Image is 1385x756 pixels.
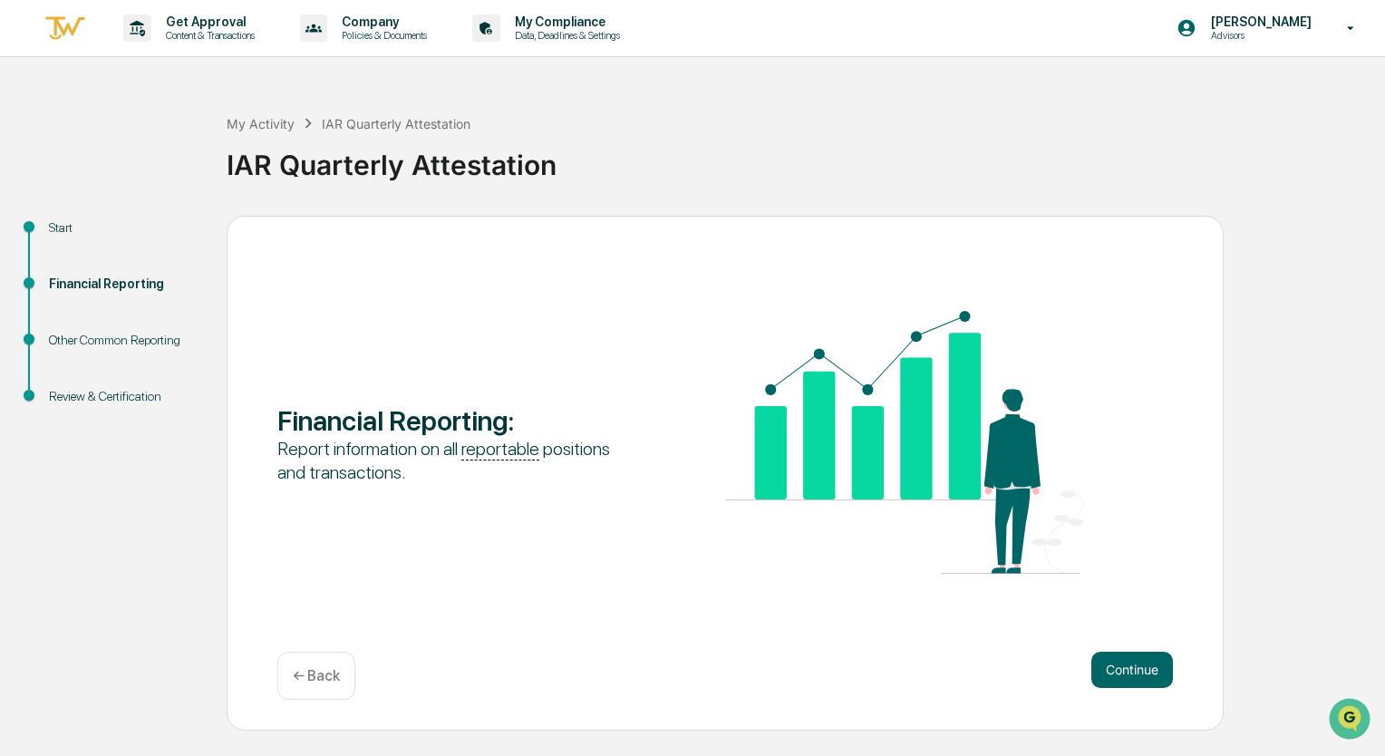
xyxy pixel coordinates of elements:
[293,667,340,684] p: ← Back
[1091,652,1173,688] button: Continue
[150,228,225,247] span: Attestations
[131,230,146,245] div: 🗄️
[151,29,264,42] p: Content & Transactions
[308,144,330,166] button: Start new chat
[49,275,198,294] div: Financial Reporting
[11,256,121,288] a: 🔎Data Lookup
[49,387,198,406] div: Review & Certification
[18,139,51,171] img: 1746055101610-c473b297-6a78-478c-a979-82029cc54cd1
[277,437,635,484] div: Report information on all positions and transactions.
[327,15,436,29] p: Company
[461,438,539,460] u: reportable
[11,221,124,254] a: 🖐️Preclearance
[36,228,117,247] span: Preclearance
[500,29,629,42] p: Data, Deadlines & Settings
[327,29,436,42] p: Policies & Documents
[1196,29,1321,42] p: Advisors
[44,14,87,44] img: logo
[62,157,229,171] div: We're available if you need us!
[277,404,635,437] div: Financial Reporting :
[49,331,198,350] div: Other Common Reporting
[36,263,114,281] span: Data Lookup
[725,311,1083,574] img: Financial Reporting
[322,116,470,131] div: IAR Quarterly Attestation
[500,15,629,29] p: My Compliance
[18,230,33,245] div: 🖐️
[1327,696,1376,745] iframe: Open customer support
[124,221,232,254] a: 🗄️Attestations
[151,15,264,29] p: Get Approval
[128,306,219,321] a: Powered byPylon
[1196,15,1321,29] p: [PERSON_NAME]
[18,38,330,67] p: How can we help?
[62,139,297,157] div: Start new chat
[227,134,1376,181] div: IAR Quarterly Attestation
[49,218,198,237] div: Start
[180,307,219,321] span: Pylon
[227,116,295,131] div: My Activity
[18,265,33,279] div: 🔎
